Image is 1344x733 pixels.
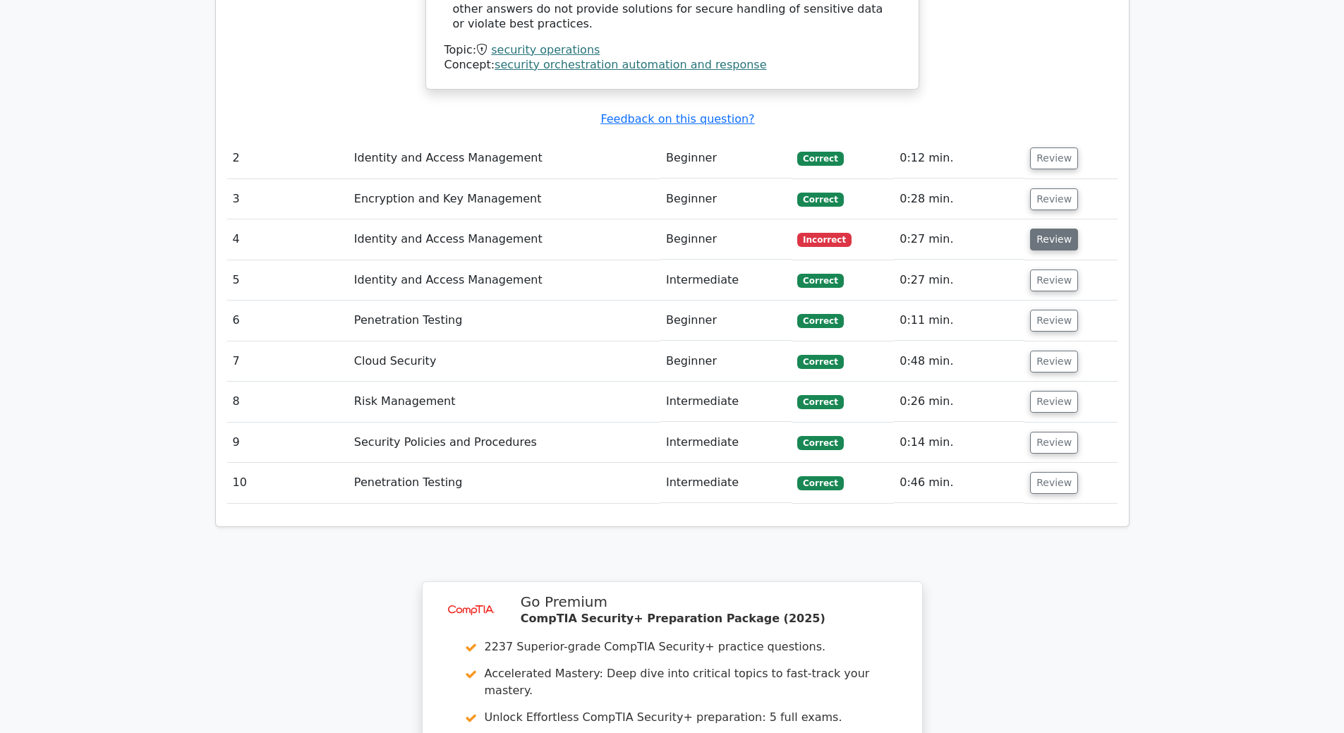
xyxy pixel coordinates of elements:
td: Cloud Security [349,341,660,382]
td: 10 [227,463,349,503]
td: 6 [227,301,349,341]
td: 0:27 min. [894,260,1024,301]
td: Identity and Access Management [349,219,660,260]
td: Encryption and Key Management [349,179,660,219]
td: Intermediate [660,463,792,503]
td: Intermediate [660,260,792,301]
div: Concept: [444,58,900,73]
span: Correct [797,274,843,288]
button: Review [1030,188,1078,210]
td: Intermediate [660,423,792,463]
td: 0:11 min. [894,301,1024,341]
span: Correct [797,314,843,328]
button: Review [1030,147,1078,169]
td: 9 [227,423,349,463]
span: Correct [797,193,843,207]
div: Topic: [444,43,900,58]
a: Feedback on this question? [600,112,754,126]
td: 0:48 min. [894,341,1024,382]
td: 8 [227,382,349,422]
td: Identity and Access Management [349,138,660,178]
td: 0:28 min. [894,179,1024,219]
td: 0:27 min. [894,219,1024,260]
td: Beginner [660,138,792,178]
button: Review [1030,472,1078,494]
td: Identity and Access Management [349,260,660,301]
td: Penetration Testing [349,463,660,503]
button: Review [1030,229,1078,250]
td: 4 [227,219,349,260]
button: Review [1030,310,1078,332]
a: security operations [491,43,600,56]
span: Correct [797,355,843,369]
td: 0:14 min. [894,423,1024,463]
a: security orchestration automation and response [495,58,766,71]
span: Correct [797,395,843,409]
span: Incorrect [797,233,852,247]
td: Beginner [660,301,792,341]
span: Correct [797,436,843,450]
td: 0:12 min. [894,138,1024,178]
td: 3 [227,179,349,219]
td: Beginner [660,179,792,219]
td: Security Policies and Procedures [349,423,660,463]
td: Intermediate [660,382,792,422]
td: Beginner [660,341,792,382]
td: Risk Management [349,382,660,422]
button: Review [1030,269,1078,291]
span: Correct [797,476,843,490]
td: 5 [227,260,349,301]
td: 7 [227,341,349,382]
button: Review [1030,351,1078,372]
td: 0:46 min. [894,463,1024,503]
button: Review [1030,391,1078,413]
td: Penetration Testing [349,301,660,341]
td: 2 [227,138,349,178]
span: Correct [797,152,843,166]
td: 0:26 min. [894,382,1024,422]
button: Review [1030,432,1078,454]
td: Beginner [660,219,792,260]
